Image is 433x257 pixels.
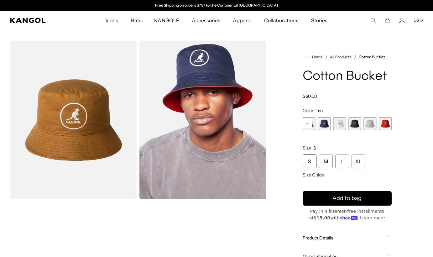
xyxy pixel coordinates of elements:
span: Apparel [233,11,252,29]
span: Color [303,108,313,113]
span: Accessories [192,11,220,29]
img: navy [139,41,266,199]
div: Announcement [152,3,281,8]
a: Kangol [10,18,70,23]
span: Hats [131,11,142,29]
div: 3 of 7 [318,117,331,130]
product-gallery: Gallery Viewer [10,41,266,199]
div: L [335,155,349,168]
img: color-tan [10,41,137,199]
slideshow-component: Announcement bar [152,3,281,8]
span: $60.00 [303,93,317,99]
li: / [352,53,356,61]
label: Navy [318,117,331,130]
label: Black [348,117,361,130]
label: Tan [303,117,316,130]
summary: Search here [370,18,376,23]
button: Add to bag [303,191,392,206]
a: All Products [330,55,352,59]
a: Icons [99,11,124,29]
span: Tan [316,108,323,113]
span: Product Details [303,235,384,241]
a: Stories [305,11,334,29]
a: Apparel [227,11,258,29]
span: Stories [311,11,327,29]
span: KANGOLF [154,11,179,29]
button: Cart [385,18,390,23]
h1: Cotton Bucket [303,70,392,83]
div: 1 of 2 [152,3,281,8]
div: 7 of 7 [379,117,392,130]
div: XL [352,155,365,168]
a: Collaborations [258,11,305,29]
a: Hats [124,11,148,29]
a: KANGOLF [148,11,185,29]
div: 6 of 7 [364,117,377,130]
span: Home [311,55,323,59]
label: White [333,117,346,130]
span: Size [303,145,311,151]
a: Accessories [185,11,227,29]
label: Rojo [379,117,392,130]
a: Home [305,54,323,60]
a: Account [399,18,405,23]
div: 2 of 7 [303,117,316,130]
span: Icons [106,11,118,29]
div: S [303,155,316,168]
nav: breadcrumbs [303,53,392,61]
a: Cotton Bucket [359,55,385,59]
label: Light Grey [364,117,377,130]
div: 4 of 7 [333,117,346,130]
div: M [319,155,333,168]
span: Add to bag [332,194,362,202]
a: Free Shipping on orders $79+ to the Continental [GEOGRAPHIC_DATA] [155,3,278,8]
span: S [313,145,316,151]
div: 5 of 7 [348,117,361,130]
span: Size Guide [303,172,324,178]
li: / [323,53,327,61]
span: Collaborations [264,11,298,29]
button: USD [414,18,423,23]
